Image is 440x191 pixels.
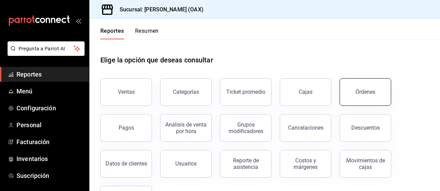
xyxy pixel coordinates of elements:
[340,114,391,142] button: Descuentos
[344,157,387,170] div: Movimientos de cajas
[220,78,272,106] button: Ticket promedio
[288,124,323,131] div: Cancelaciones
[220,114,272,142] button: Grupos modificadores
[16,87,84,96] span: Menú
[340,150,391,178] button: Movimientos de cajas
[106,160,147,167] div: Datos de clientes
[355,89,375,95] div: Órdenes
[8,41,85,56] button: Pregunta a Parrot AI
[16,154,84,163] span: Inventarios
[119,124,134,131] div: Pagos
[19,45,74,52] span: Pregunta a Parrot AI
[160,150,212,178] button: Usuarios
[280,150,331,178] button: Costos y márgenes
[16,171,84,180] span: Suscripción
[16,70,84,79] span: Reportes
[100,55,213,65] h1: Elige la opción que deseas consultar
[224,121,267,134] div: Grupos modificadores
[160,114,212,142] button: Análisis de venta por hora
[16,103,84,113] span: Configuración
[299,88,313,96] div: Cajas
[118,89,135,95] div: Ventas
[100,28,159,39] div: navigation tabs
[100,114,152,142] button: Pagos
[165,121,207,134] div: Análisis de venta por hora
[100,28,124,39] button: Reportes
[16,137,84,147] span: Facturación
[284,157,327,170] div: Costos y márgenes
[280,114,331,142] button: Cancelaciones
[351,124,380,131] div: Descuentos
[280,78,331,106] a: Cajas
[5,50,85,57] a: Pregunta a Parrot AI
[114,6,203,14] h3: Sucursal: [PERSON_NAME] (OAX)
[340,78,391,106] button: Órdenes
[100,78,152,106] button: Ventas
[160,78,212,106] button: Categorías
[16,120,84,130] span: Personal
[226,89,265,95] div: Ticket promedio
[135,28,159,39] button: Resumen
[220,150,272,178] button: Reporte de asistencia
[173,89,199,95] div: Categorías
[76,18,81,23] button: open_drawer_menu
[224,157,267,170] div: Reporte de asistencia
[175,160,197,167] div: Usuarios
[100,150,152,178] button: Datos de clientes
